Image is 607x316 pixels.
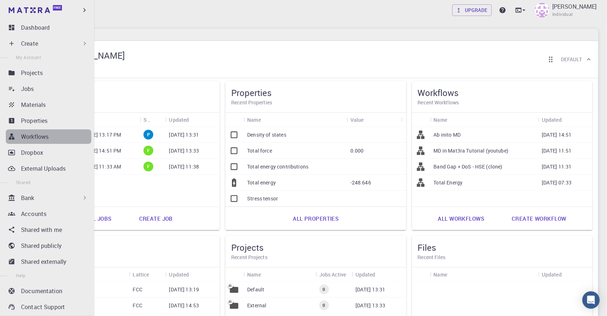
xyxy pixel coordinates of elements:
[78,210,119,227] a: All jobs
[189,114,201,125] button: Sort
[144,130,153,140] div: pre-submission
[434,147,509,154] p: MD in Mat3ra Tutorial (youtube)
[542,131,572,138] p: [DATE] 14:51
[552,2,597,11] p: [PERSON_NAME]
[6,254,91,269] a: Shared externally
[430,210,492,227] a: All workflows
[21,303,65,311] p: Contact Support
[225,267,244,282] div: Icon
[231,253,400,261] h6: Recent Projects
[149,269,161,280] button: Sort
[542,147,572,154] p: [DATE] 11:51
[18,5,30,12] span: 지원
[6,113,91,128] a: Properties
[144,163,153,170] span: F
[434,179,463,186] p: Total Energy
[6,207,91,221] a: Accounts
[538,267,593,282] div: Updated
[247,195,278,202] p: Stress tensor
[16,54,41,60] span: My Account
[6,129,91,144] a: Workflows
[247,131,286,138] p: Density of states
[21,39,38,48] p: Create
[418,242,587,253] h5: Files
[356,267,375,282] div: Updated
[6,238,91,253] a: Shared publicly
[150,114,162,125] button: Sort
[169,163,199,170] p: [DATE] 11:38
[247,113,261,127] div: Name
[144,113,150,127] div: Status
[45,242,214,253] h5: Materials
[133,267,149,282] div: Lattice
[247,147,272,154] p: Total force
[430,113,538,127] div: Name
[21,164,66,173] p: External Uploads
[434,267,448,282] div: Name
[16,273,26,278] span: Help
[452,4,492,16] a: Upgrade
[144,162,153,171] div: finished
[261,114,273,125] button: Sort
[418,99,587,107] h6: Recent Workflows
[375,269,387,280] button: Sort
[133,286,142,293] p: FCC
[244,113,346,127] div: Name
[535,3,549,17] img: Jong Hoon Kim
[347,113,401,127] div: Value
[434,113,448,127] div: Name
[285,210,346,227] a: All properties
[169,113,189,127] div: Updated
[225,113,244,127] div: Icon
[6,161,91,176] a: External Uploads
[562,269,573,280] button: Sort
[261,269,273,280] button: Sort
[169,267,189,282] div: Updated
[356,286,386,293] p: [DATE] 13:31
[6,82,91,96] a: Jobs
[169,147,199,154] p: [DATE] 13:33
[561,55,582,63] h6: Default
[33,41,598,78] div: Jong Hoon Kim[PERSON_NAME]IndividualReorder cardsDefault
[542,267,562,282] div: Updated
[21,116,48,125] p: Properties
[21,225,62,234] p: Shared with me
[6,145,91,160] a: Dropbox
[21,287,62,295] p: Documentation
[144,147,153,154] span: F
[544,52,558,67] button: Reorder cards
[447,269,459,280] button: Sort
[21,194,34,202] p: Bank
[6,20,91,35] a: Dashboard
[169,302,199,309] p: [DATE] 14:53
[6,284,91,298] a: Documentation
[21,209,46,218] p: Accounts
[542,179,572,186] p: [DATE] 07:33
[447,114,459,125] button: Sort
[247,302,266,309] p: External
[418,87,587,99] h5: Workflows
[21,84,34,93] p: Jobs
[247,179,276,186] p: Total energy
[21,148,43,157] p: Dropbox
[320,302,328,308] span: 0
[21,100,46,109] p: Materials
[504,210,574,227] a: Create workflow
[352,267,406,282] div: Updated
[169,286,199,293] p: [DATE] 13:19
[231,99,400,107] h6: Recent Properties
[316,267,352,282] div: Jobs Active
[434,163,503,170] p: Band Gap + DoS - HSE (clone)
[165,113,220,127] div: Updated
[131,210,181,227] a: Create job
[21,23,50,32] p: Dashboard
[542,163,572,170] p: [DATE] 11:31
[6,223,91,237] a: Shared with me
[231,87,400,99] h5: Properties
[169,131,199,138] p: [DATE] 13:31
[247,286,264,293] p: Default
[430,267,538,282] div: Name
[434,131,461,138] p: Ab inito MD
[189,269,201,280] button: Sort
[247,267,261,282] div: Name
